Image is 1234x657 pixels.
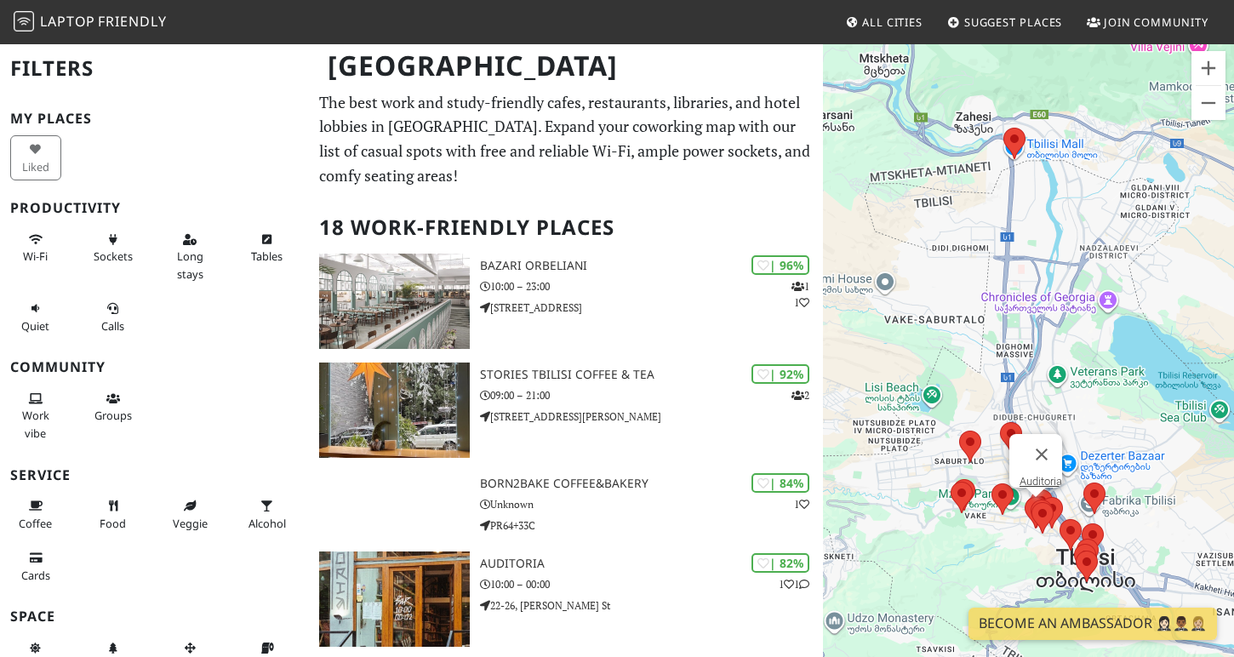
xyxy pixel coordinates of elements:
button: Sockets [88,226,139,271]
p: Unknown [480,496,823,512]
span: Long stays [177,249,203,281]
a: Bazari Orbeliani | 96% 11 Bazari Orbeliani 10:00 – 23:00 [STREET_ADDRESS] [309,254,823,349]
a: Stories Tbilisi Coffee & Tea | 92% 2 Stories Tbilisi Coffee & Tea 09:00 – 21:00 [STREET_ADDRESS][... [309,363,823,458]
h2: Filters [10,43,299,94]
span: Quiet [21,318,49,334]
button: Food [88,492,139,537]
button: Wi-Fi [10,226,61,271]
a: All Cities [838,7,929,37]
button: Work vibe [10,385,61,447]
button: Alcohol [242,492,293,537]
img: Stories Tbilisi Coffee & Tea [319,363,470,458]
button: Veggie [164,492,215,537]
span: Food [100,516,126,531]
span: Alcohol [249,516,286,531]
p: 10:00 – 00:00 [480,576,823,592]
div: | 96% [751,255,809,275]
span: Laptop [40,12,95,31]
p: 1 1 [779,576,809,592]
span: People working [22,408,49,440]
h3: My Places [10,111,299,127]
h1: [GEOGRAPHIC_DATA] [314,43,820,89]
span: Stable Wi-Fi [23,249,48,264]
img: Auditoria [319,551,470,647]
h3: Born2Bake Coffee&Bakery [480,477,823,491]
button: Zoom in [1191,51,1225,85]
a: Join Community [1080,7,1215,37]
a: Become an Ambassador 🤵🏻‍♀️🤵🏾‍♂️🤵🏼‍♀️ [968,608,1217,640]
span: Coffee [19,516,52,531]
p: PR64+33C [480,517,823,534]
span: Credit cards [21,568,50,583]
a: LaptopFriendly LaptopFriendly [14,8,167,37]
button: Cards [10,544,61,589]
p: [STREET_ADDRESS] [480,300,823,316]
button: Quiet [10,294,61,340]
p: 22-26, [PERSON_NAME] St [480,597,823,614]
p: 10:00 – 23:00 [480,278,823,294]
span: All Cities [862,14,923,30]
p: 09:00 – 21:00 [480,387,823,403]
div: | 84% [751,473,809,493]
h3: Auditoria [480,557,823,571]
button: Calls [88,294,139,340]
h3: Service [10,467,299,483]
button: Coffee [10,492,61,537]
a: Suggest Places [940,7,1070,37]
span: Work-friendly tables [251,249,283,264]
a: Auditoria | 82% 11 Auditoria 10:00 – 00:00 22-26, [PERSON_NAME] St [309,551,823,647]
span: Video/audio calls [101,318,124,334]
button: Long stays [164,226,215,288]
span: Veggie [173,516,208,531]
span: Power sockets [94,249,133,264]
h3: Community [10,359,299,375]
img: Bazari Orbeliani [319,254,470,349]
h3: Stories Tbilisi Coffee & Tea [480,368,823,382]
p: 1 1 [791,278,809,311]
h2: 18 Work-Friendly Places [319,202,813,254]
span: Join Community [1104,14,1208,30]
p: 1 [794,496,809,512]
a: Auditoria [1020,475,1062,488]
button: Close [1021,434,1062,475]
p: The best work and study-friendly cafes, restaurants, libraries, and hotel lobbies in [GEOGRAPHIC_... [319,90,813,188]
span: Group tables [94,408,132,423]
div: | 82% [751,553,809,573]
h3: Space [10,608,299,625]
img: LaptopFriendly [14,11,34,31]
p: 2 [791,387,809,403]
a: | 84% 1 Born2Bake Coffee&Bakery Unknown PR64+33C [309,471,823,538]
div: | 92% [751,364,809,384]
button: Zoom out [1191,86,1225,120]
h3: Bazari Orbeliani [480,259,823,273]
button: Groups [88,385,139,430]
span: Friendly [98,12,166,31]
p: [STREET_ADDRESS][PERSON_NAME] [480,408,823,425]
span: Suggest Places [964,14,1063,30]
h3: Productivity [10,200,299,216]
button: Tables [242,226,293,271]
